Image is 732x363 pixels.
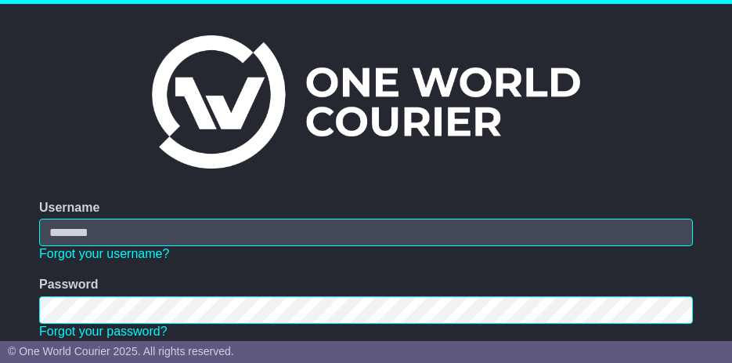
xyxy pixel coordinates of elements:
[39,325,168,338] a: Forgot your password?
[39,200,99,215] label: Username
[152,35,579,169] img: One World
[39,247,169,260] a: Forgot your username?
[8,345,234,358] span: © One World Courier 2025. All rights reserved.
[39,277,99,292] label: Password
